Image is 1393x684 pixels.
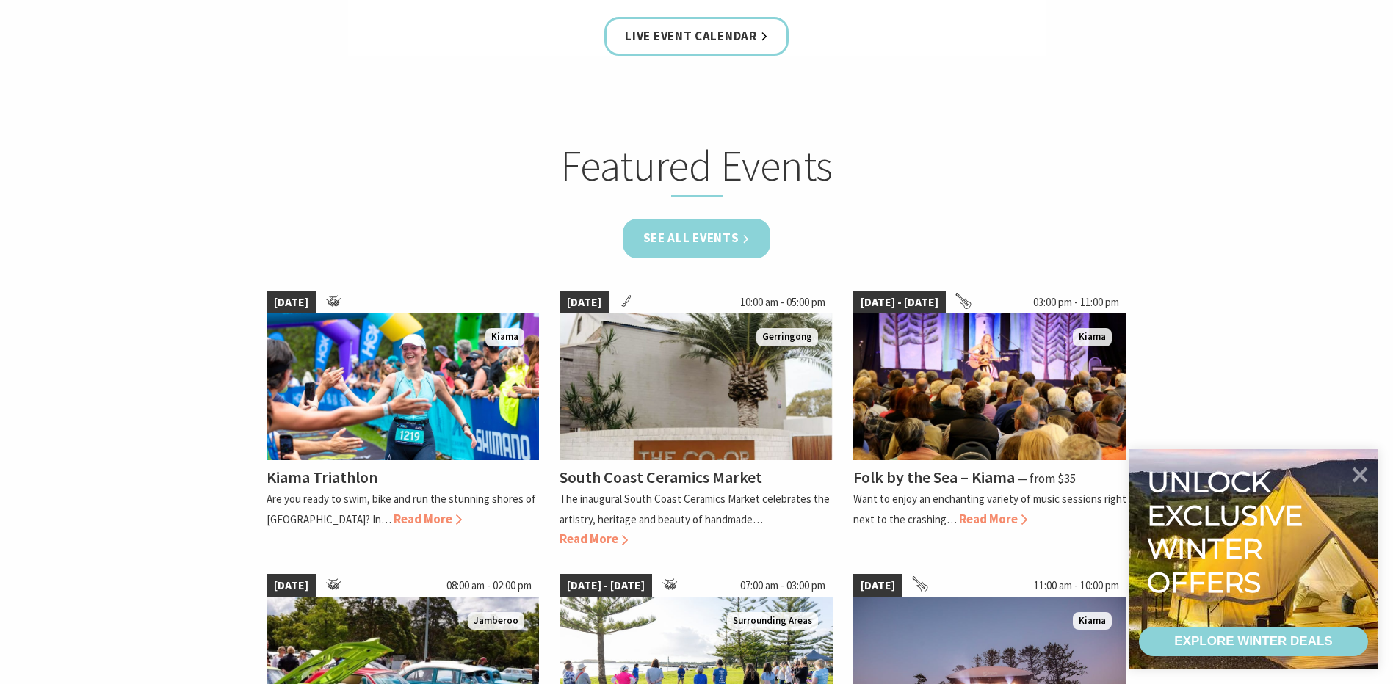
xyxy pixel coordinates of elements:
[604,17,788,56] a: Live Event Calendar
[1073,328,1112,346] span: Kiama
[439,574,539,597] span: 08:00 am - 02:00 pm
[756,328,818,346] span: Gerringong
[1139,627,1368,656] a: EXPLORE WINTER DEALS
[727,612,818,630] span: Surrounding Areas
[1174,627,1332,656] div: EXPLORE WINTER DEALS
[267,291,316,314] span: [DATE]
[560,467,762,487] h4: South Coast Ceramics Market
[1027,574,1126,597] span: 11:00 am - 10:00 pm
[560,531,628,547] span: Read More
[853,313,1126,460] img: Folk by the Sea - Showground Pavilion
[853,574,902,597] span: [DATE]
[1026,291,1126,314] span: 03:00 pm - 11:00 pm
[267,291,540,549] a: [DATE] kiamatriathlon Kiama Kiama Triathlon Are you ready to swim, bike and run the stunning shor...
[468,612,524,630] span: Jamberoo
[959,511,1027,527] span: Read More
[853,291,946,314] span: [DATE] - [DATE]
[394,511,462,527] span: Read More
[1017,470,1076,487] span: ⁠— from $35
[733,574,833,597] span: 07:00 am - 03:00 pm
[560,313,833,460] img: Sign says The Co-Op on a brick wall with a palm tree in the background
[267,467,377,487] h4: Kiama Triathlon
[733,291,833,314] span: 10:00 am - 05:00 pm
[560,492,830,525] p: The inaugural South Coast Ceramics Market celebrates the artistry, heritage and beauty of handmade…
[1147,465,1309,599] div: Unlock exclusive winter offers
[853,291,1126,549] a: [DATE] - [DATE] 03:00 pm - 11:00 pm Folk by the Sea - Showground Pavilion Kiama Folk by the Sea –...
[853,467,1015,487] h4: Folk by the Sea – Kiama
[267,492,536,525] p: Are you ready to swim, bike and run the stunning shores of [GEOGRAPHIC_DATA]? In…
[853,492,1126,525] p: Want to enjoy an enchanting variety of music sessions right next to the crashing…
[267,313,540,460] img: kiamatriathlon
[560,574,652,597] span: [DATE] - [DATE]
[409,140,985,197] h2: Featured Events
[560,291,609,314] span: [DATE]
[560,291,833,549] a: [DATE] 10:00 am - 05:00 pm Sign says The Co-Op on a brick wall with a palm tree in the background...
[623,219,771,258] a: See all Events
[267,574,316,597] span: [DATE]
[485,328,524,346] span: Kiama
[1073,612,1112,630] span: Kiama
